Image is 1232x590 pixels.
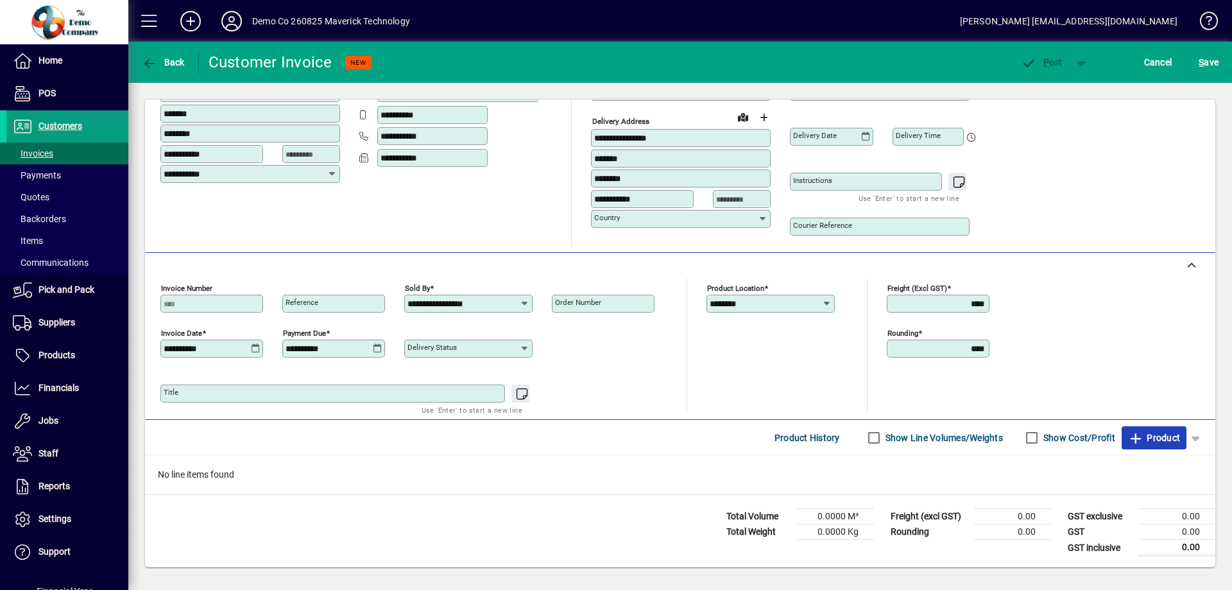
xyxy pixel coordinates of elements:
[38,121,82,131] span: Customers
[350,58,366,67] span: NEW
[6,274,128,306] a: Pick and Pack
[6,143,128,164] a: Invoices
[887,329,918,338] mat-label: Rounding
[142,57,185,67] span: Back
[13,214,66,224] span: Backorders
[13,236,43,246] span: Items
[38,317,75,327] span: Suppliers
[405,284,430,293] mat-label: Sold by
[13,170,61,180] span: Payments
[733,107,753,127] a: View on map
[1141,51,1176,74] button: Cancel
[797,509,874,525] td: 0.0000 M³
[887,284,947,293] mat-label: Freight (excl GST)
[164,388,178,397] mat-label: Title
[1061,509,1138,525] td: GST exclusive
[13,148,53,159] span: Invoices
[753,107,774,128] button: Choose address
[1195,51,1222,74] button: Save
[211,10,252,33] button: Profile
[594,213,620,222] mat-label: Country
[6,405,128,437] a: Jobs
[1128,428,1180,448] span: Product
[6,186,128,208] a: Quotes
[38,284,94,295] span: Pick and Pack
[1199,57,1204,67] span: S
[6,536,128,568] a: Support
[286,298,318,307] mat-label: Reference
[6,252,128,273] a: Communications
[1144,52,1172,73] span: Cancel
[960,11,1177,31] div: [PERSON_NAME] [EMAIL_ADDRESS][DOMAIN_NAME]
[13,257,89,268] span: Communications
[13,192,49,202] span: Quotes
[145,455,1215,494] div: No line items found
[769,426,845,449] button: Product History
[859,191,959,205] mat-hint: Use 'Enter' to start a new line
[1014,51,1069,74] button: Post
[6,372,128,404] a: Financials
[6,78,128,110] a: POS
[1138,509,1215,525] td: 0.00
[6,307,128,339] a: Suppliers
[1061,540,1138,556] td: GST inclusive
[161,329,202,338] mat-label: Invoice date
[170,10,211,33] button: Add
[6,208,128,230] a: Backorders
[209,52,332,73] div: Customer Invoice
[555,298,601,307] mat-label: Order number
[38,415,58,426] span: Jobs
[38,55,62,65] span: Home
[6,45,128,77] a: Home
[974,509,1051,525] td: 0.00
[6,503,128,535] a: Settings
[1199,52,1219,73] span: ave
[6,230,128,252] a: Items
[128,51,199,74] app-page-header-button: Back
[38,481,70,491] span: Reports
[1061,525,1138,540] td: GST
[793,221,852,230] mat-label: Courier Reference
[422,403,522,417] mat-hint: Use 'Enter' to start a new line
[1122,426,1186,449] button: Product
[884,525,974,540] td: Rounding
[707,284,764,293] mat-label: Product location
[6,164,128,186] a: Payments
[884,509,974,525] td: Freight (excl GST)
[1041,431,1115,444] label: Show Cost/Profit
[252,11,410,31] div: Demo Co 260825 Maverick Technology
[1043,57,1049,67] span: P
[896,131,941,140] mat-label: Delivery time
[161,284,212,293] mat-label: Invoice number
[38,546,71,557] span: Support
[38,350,75,360] span: Products
[720,525,797,540] td: Total Weight
[6,471,128,503] a: Reports
[6,438,128,470] a: Staff
[793,176,832,185] mat-label: Instructions
[283,329,326,338] mat-label: Payment due
[1190,3,1216,44] a: Knowledge Base
[1138,525,1215,540] td: 0.00
[797,525,874,540] td: 0.0000 Kg
[38,514,71,524] span: Settings
[1138,540,1215,556] td: 0.00
[407,343,457,352] mat-label: Delivery status
[793,131,837,140] mat-label: Delivery date
[1021,57,1063,67] span: ost
[6,340,128,372] a: Products
[38,383,79,393] span: Financials
[974,525,1051,540] td: 0.00
[883,431,1003,444] label: Show Line Volumes/Weights
[774,428,840,448] span: Product History
[38,88,56,98] span: POS
[139,51,188,74] button: Back
[720,509,797,525] td: Total Volume
[38,448,58,458] span: Staff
